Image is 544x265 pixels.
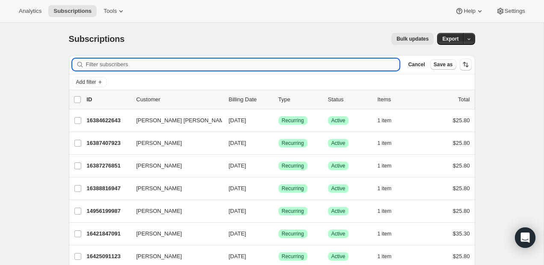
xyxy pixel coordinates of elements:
[328,95,371,104] p: Status
[378,140,392,147] span: 1 item
[331,230,346,237] span: Active
[87,205,470,217] div: 14956199987[PERSON_NAME][DATE]SuccessRecurringSuccessActive1 item$25.80
[460,59,472,71] button: Sort the results
[442,35,458,42] span: Export
[87,95,470,104] div: IDCustomerBilling DateTypeStatusItemsTotal
[131,136,217,150] button: [PERSON_NAME]
[282,162,304,169] span: Recurring
[331,140,346,147] span: Active
[453,208,470,214] span: $25.80
[282,117,304,124] span: Recurring
[48,5,97,17] button: Subscriptions
[331,162,346,169] span: Active
[76,79,96,85] span: Add filter
[136,139,182,147] span: [PERSON_NAME]
[378,228,401,240] button: 1 item
[72,77,106,87] button: Add filter
[229,253,246,259] span: [DATE]
[136,207,182,215] span: [PERSON_NAME]
[131,182,217,195] button: [PERSON_NAME]
[378,160,401,172] button: 1 item
[378,162,392,169] span: 1 item
[450,5,489,17] button: Help
[69,34,125,44] span: Subscriptions
[378,95,420,104] div: Items
[378,253,392,260] span: 1 item
[391,33,434,45] button: Bulk updates
[282,140,304,147] span: Recurring
[378,208,392,215] span: 1 item
[515,227,535,248] div: Open Intercom Messenger
[437,33,464,45] button: Export
[378,137,401,149] button: 1 item
[136,184,182,193] span: [PERSON_NAME]
[378,205,401,217] button: 1 item
[131,159,217,173] button: [PERSON_NAME]
[136,230,182,238] span: [PERSON_NAME]
[453,185,470,191] span: $25.80
[408,61,425,68] span: Cancel
[282,208,304,215] span: Recurring
[103,8,117,15] span: Tools
[229,208,246,214] span: [DATE]
[405,59,428,70] button: Cancel
[396,35,429,42] span: Bulk updates
[87,139,130,147] p: 16387407923
[87,250,470,262] div: 16425091123[PERSON_NAME][DATE]SuccessRecurringSuccessActive1 item$25.80
[87,183,470,194] div: 16388816947[PERSON_NAME][DATE]SuccessRecurringSuccessActive1 item$25.80
[282,230,304,237] span: Recurring
[136,116,229,125] span: [PERSON_NAME] [PERSON_NAME]
[464,8,475,15] span: Help
[87,184,130,193] p: 16388816947
[430,59,456,70] button: Save as
[282,253,304,260] span: Recurring
[331,208,346,215] span: Active
[278,95,321,104] div: Type
[378,250,401,262] button: 1 item
[453,117,470,124] span: $25.80
[229,230,246,237] span: [DATE]
[131,114,217,127] button: [PERSON_NAME] [PERSON_NAME]
[378,230,392,237] span: 1 item
[229,117,246,124] span: [DATE]
[87,137,470,149] div: 16387407923[PERSON_NAME][DATE]SuccessRecurringSuccessActive1 item$25.80
[87,228,470,240] div: 16421847091[PERSON_NAME][DATE]SuccessRecurringSuccessActive1 item$35.30
[331,117,346,124] span: Active
[453,253,470,259] span: $25.80
[505,8,525,15] span: Settings
[229,162,246,169] span: [DATE]
[229,185,246,191] span: [DATE]
[53,8,92,15] span: Subscriptions
[331,185,346,192] span: Active
[453,140,470,146] span: $25.80
[131,204,217,218] button: [PERSON_NAME]
[453,230,470,237] span: $35.30
[19,8,41,15] span: Analytics
[378,115,401,127] button: 1 item
[87,115,470,127] div: 16384622643[PERSON_NAME] [PERSON_NAME][DATE]SuccessRecurringSuccessActive1 item$25.80
[87,207,130,215] p: 14956199987
[86,59,400,71] input: Filter subscribers
[378,183,401,194] button: 1 item
[87,116,130,125] p: 16384622643
[87,95,130,104] p: ID
[282,185,304,192] span: Recurring
[131,250,217,263] button: [PERSON_NAME]
[98,5,130,17] button: Tools
[87,252,130,261] p: 16425091123
[131,227,217,241] button: [PERSON_NAME]
[136,252,182,261] span: [PERSON_NAME]
[136,95,222,104] p: Customer
[87,230,130,238] p: 16421847091
[453,162,470,169] span: $25.80
[331,253,346,260] span: Active
[378,185,392,192] span: 1 item
[87,160,470,172] div: 16387276851[PERSON_NAME][DATE]SuccessRecurringSuccessActive1 item$25.80
[136,162,182,170] span: [PERSON_NAME]
[491,5,530,17] button: Settings
[229,95,272,104] p: Billing Date
[87,162,130,170] p: 16387276851
[229,140,246,146] span: [DATE]
[14,5,47,17] button: Analytics
[458,95,470,104] p: Total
